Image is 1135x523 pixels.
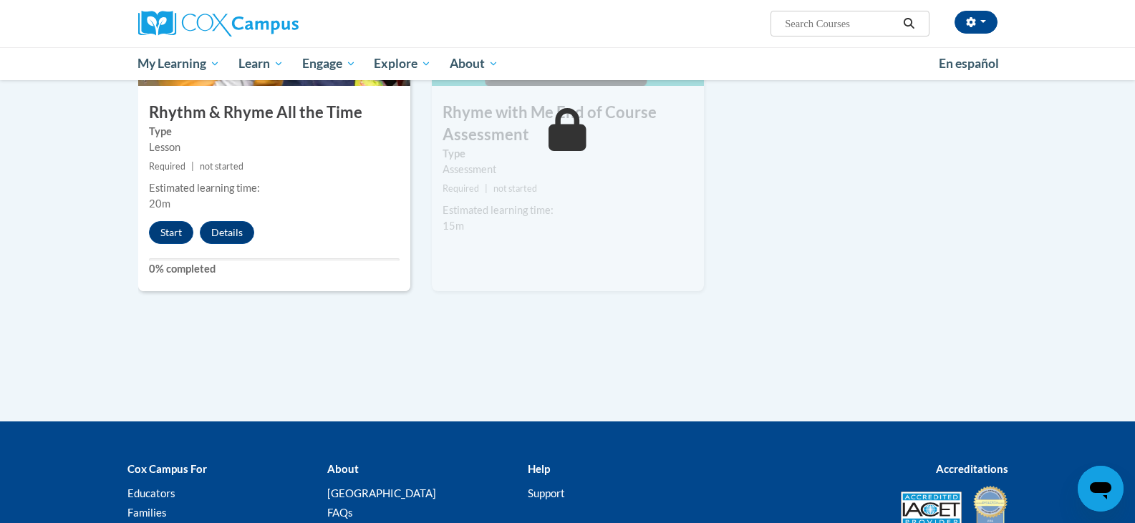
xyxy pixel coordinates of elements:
a: Families [127,506,167,519]
a: About [440,47,508,80]
a: Support [528,487,565,499]
label: Type [149,124,400,140]
span: 15m [443,220,464,232]
a: Engage [293,47,365,80]
span: My Learning [137,55,220,72]
div: Main menu [117,47,1019,80]
label: Type [443,146,693,162]
a: [GEOGRAPHIC_DATA] [327,487,436,499]
b: Cox Campus For [127,462,207,475]
span: | [191,161,194,172]
span: Required [149,161,185,172]
a: Educators [127,487,175,499]
span: Learn [238,55,284,72]
label: 0% completed [149,261,400,277]
span: Required [443,183,479,194]
div: Assessment [443,162,693,177]
div: Estimated learning time: [443,202,693,218]
span: 20m [149,197,170,210]
a: FAQs [327,506,353,519]
button: Start [149,221,193,244]
a: Cox Campus [138,11,410,36]
input: Search Courses [783,15,898,32]
div: Estimated learning time: [149,180,400,196]
span: Explore [374,55,431,72]
h3: Rhythm & Rhyme All the Time [138,102,410,124]
a: My Learning [129,47,230,80]
img: Cox Campus [138,11,299,36]
h3: Rhyme with Me End of Course Assessment [432,102,704,146]
div: Lesson [149,140,400,155]
span: En español [939,56,999,71]
a: Learn [229,47,293,80]
b: Accreditations [936,462,1008,475]
button: Details [200,221,254,244]
button: Account Settings [955,11,998,34]
button: Search [898,15,919,32]
span: not started [200,161,243,172]
a: Explore [364,47,440,80]
b: Help [528,462,550,475]
a: En español [929,49,1008,79]
b: About [327,462,359,475]
span: not started [493,183,537,194]
span: About [450,55,498,72]
span: Engage [302,55,356,72]
span: | [485,183,488,194]
iframe: Button to launch messaging window [1078,466,1124,512]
